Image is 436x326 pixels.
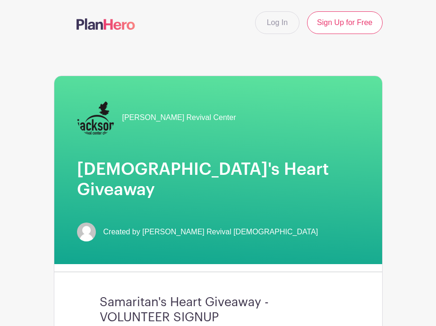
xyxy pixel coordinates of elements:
img: JRC%20Vertical%20Logo.png [77,99,115,137]
h3: Samaritan's Heart Giveaway - VOLUNTEER SIGNUP [100,295,337,325]
a: Sign Up for Free [307,11,382,34]
span: [PERSON_NAME] Revival Center [122,112,236,123]
img: default-ce2991bfa6775e67f084385cd625a349d9dcbb7a52a09fb2fda1e96e2d18dcdb.png [77,223,96,241]
h1: [DEMOGRAPHIC_DATA]'s Heart Giveaway [77,159,359,200]
span: Created by [PERSON_NAME] Revival [DEMOGRAPHIC_DATA] [103,226,318,238]
a: Log In [255,11,299,34]
img: logo-507f7623f17ff9eddc593b1ce0a138ce2505c220e1c5a4e2b4648c50719b7d32.svg [77,18,135,30]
